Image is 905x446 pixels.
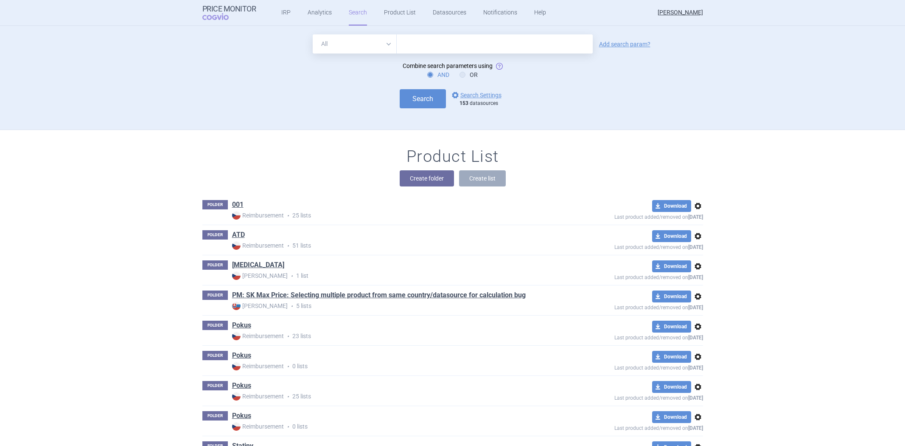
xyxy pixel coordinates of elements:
h1: 001 [232,200,244,211]
strong: Reimbursement [232,211,284,220]
button: Create folder [400,170,454,186]
strong: Reimbursement [232,362,284,370]
p: FOLDER [202,291,228,300]
p: 51 lists [232,241,553,250]
img: CZ [232,211,241,220]
p: 25 lists [232,211,553,220]
p: Last product added/removed on [553,212,703,220]
img: CZ [232,392,241,401]
p: FOLDER [202,381,228,390]
a: Price MonitorCOGVIO [202,5,256,21]
label: AND [427,71,449,79]
strong: [PERSON_NAME] [232,271,288,280]
i: • [284,332,292,341]
strong: [PERSON_NAME] [232,302,288,310]
strong: [DATE] [688,244,703,250]
img: CZ [232,241,241,250]
img: CZ [232,362,241,370]
p: FOLDER [202,200,228,209]
button: Download [652,260,691,272]
strong: 153 [460,100,468,106]
a: Pokus [232,351,251,360]
i: • [284,212,292,220]
span: COGVIO [202,13,241,20]
button: Download [652,230,691,242]
p: 5 lists [232,302,553,311]
h1: PM: SK Max Price: Selecting multiple product from same country/datasource for calculation bug [232,291,526,302]
button: Download [652,321,691,333]
strong: [DATE] [688,395,703,401]
img: SK [232,302,241,310]
p: Last product added/removed on [553,333,703,341]
button: Download [652,351,691,363]
p: 1 list [232,271,553,280]
strong: [DATE] [688,335,703,341]
p: Last product added/removed on [553,423,703,431]
strong: [DATE] [688,365,703,371]
i: • [284,362,292,371]
button: Download [652,291,691,302]
h1: Pokus [232,381,251,392]
span: Combine search parameters using [403,62,493,69]
h1: ATD [232,230,245,241]
strong: [DATE] [688,274,703,280]
button: Download [652,381,691,393]
a: Pokus [232,321,251,330]
i: • [284,242,292,250]
p: 23 lists [232,332,553,341]
h1: Pokus [232,411,251,422]
a: [MEDICAL_DATA] [232,260,284,270]
strong: Reimbursement [232,241,284,250]
a: Search Settings [450,90,502,100]
i: • [288,302,296,311]
p: 0 lists [232,362,553,371]
h1: Pokus [232,321,251,332]
p: FOLDER [202,411,228,421]
img: CZ [232,422,241,431]
button: Search [400,89,446,108]
a: 001 [232,200,244,209]
p: 25 lists [232,392,553,401]
strong: Reimbursement [232,332,284,340]
div: datasources [460,100,506,107]
i: • [288,272,296,280]
p: FOLDER [202,321,228,330]
p: Last product added/removed on [553,302,703,311]
a: ATD [232,230,245,240]
p: FOLDER [202,260,228,270]
img: CZ [232,332,241,340]
strong: [DATE] [688,305,703,311]
p: Last product added/removed on [553,242,703,250]
p: 0 lists [232,422,553,431]
p: FOLDER [202,351,228,360]
a: Pokus [232,381,251,390]
i: • [284,392,292,401]
img: CZ [232,271,241,280]
h1: Pokus [232,351,251,362]
strong: Reimbursement [232,422,284,431]
button: Create list [459,170,506,186]
p: Last product added/removed on [553,393,703,401]
button: Download [652,411,691,423]
a: Add search param? [599,41,650,47]
h1: Product List [406,147,499,167]
a: Pokus [232,411,251,421]
p: Last product added/removed on [553,272,703,280]
a: PM: SK Max Price: Selecting multiple product from same country/datasource for calculation bug [232,291,526,300]
label: OR [460,71,478,79]
h1: Humira [232,260,284,271]
strong: [DATE] [688,214,703,220]
button: Download [652,200,691,212]
i: • [284,423,292,431]
p: Last product added/removed on [553,363,703,371]
p: FOLDER [202,230,228,240]
strong: Price Monitor [202,5,256,13]
strong: [DATE] [688,425,703,431]
strong: Reimbursement [232,392,284,401]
